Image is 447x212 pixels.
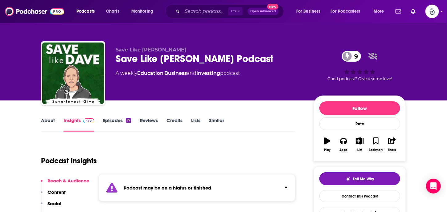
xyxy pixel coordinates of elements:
img: Podchaser - Follow, Share and Rate Podcasts [5,6,64,17]
span: Monitoring [131,7,153,16]
div: 77 [126,118,131,123]
p: Content [47,189,66,195]
span: Ctrl K [228,7,243,15]
a: Similar [209,117,224,132]
input: Search podcasts, credits, & more... [182,6,228,16]
a: Business [164,70,187,76]
a: About [41,117,55,132]
div: Apps [340,148,348,152]
span: Save Like [PERSON_NAME] [116,47,186,53]
span: More [374,7,384,16]
div: A weekly podcast [116,70,240,77]
button: open menu [127,6,161,16]
button: Apps [335,133,351,156]
a: Education [137,70,163,76]
img: Podchaser Pro [83,118,94,123]
span: and [187,70,196,76]
span: For Business [296,7,321,16]
button: open menu [327,6,369,16]
p: Social [47,201,61,206]
a: 9 [342,51,361,62]
button: Play [319,133,335,156]
a: Contact This Podcast [319,190,400,202]
button: Reach & Audience [41,178,89,189]
div: Rate [319,117,400,130]
button: tell me why sparkleTell Me Why [319,172,400,185]
img: User Profile [425,5,439,18]
a: Lists [191,117,200,132]
div: Play [324,148,331,152]
button: open menu [292,6,328,16]
a: Show notifications dropdown [393,6,404,17]
button: open menu [72,6,103,16]
a: Charts [102,6,123,16]
a: Reviews [140,117,158,132]
button: Bookmark [368,133,384,156]
div: Open Intercom Messenger [426,179,441,194]
span: Logged in as Spiral5-G2 [425,5,439,18]
a: Episodes77 [103,117,131,132]
a: Show notifications dropdown [408,6,418,17]
img: tell me why sparkle [346,177,351,181]
span: Open Advanced [250,10,276,13]
button: Open AdvancedNew [248,8,279,15]
h1: Podcast Insights [41,156,97,165]
span: Tell Me Why [353,177,374,181]
span: New [267,4,278,10]
span: 9 [348,51,361,62]
button: Social [41,201,61,212]
button: List [352,133,368,156]
div: List [357,148,362,152]
span: Charts [106,7,119,16]
button: Content [41,189,66,201]
div: 9Good podcast? Give it some love! [314,47,406,85]
img: Save Like Dave Podcast [42,43,104,104]
div: Search podcasts, credits, & more... [171,4,290,18]
a: Credits [166,117,182,132]
button: Follow [319,101,400,115]
button: Show profile menu [425,5,439,18]
span: For Podcasters [331,7,360,16]
button: open menu [369,6,392,16]
span: Good podcast? Give it some love! [327,76,392,81]
strong: Podcast may be on a hiatus or finished [124,185,211,191]
span: Podcasts [76,7,95,16]
button: Share [384,133,400,156]
section: Click to expand status details [99,174,295,202]
a: InsightsPodchaser Pro [64,117,94,132]
p: Reach & Audience [47,178,89,184]
div: Share [388,148,396,152]
a: Investing [196,70,220,76]
div: Bookmark [369,148,383,152]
